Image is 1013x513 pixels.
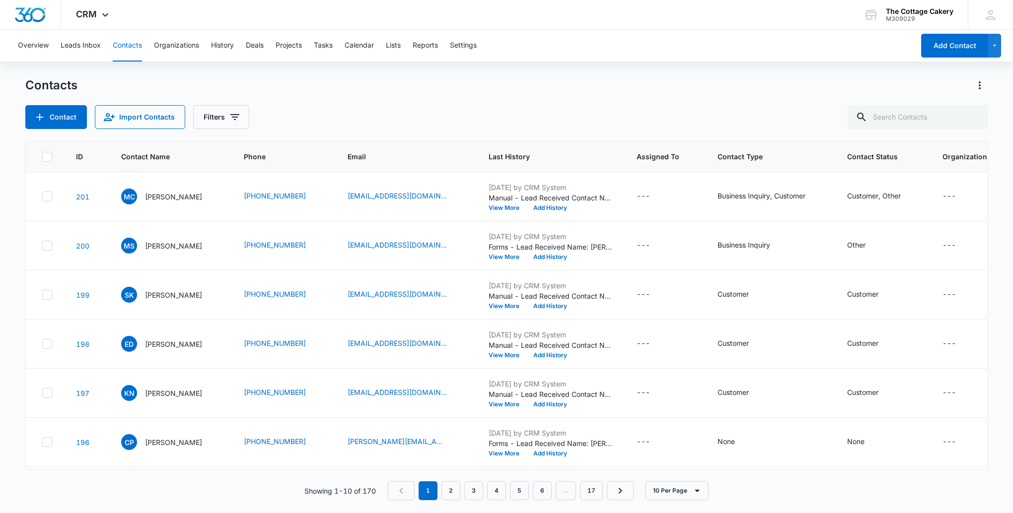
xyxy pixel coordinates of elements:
[244,436,306,447] a: [PHONE_NUMBER]
[533,481,552,500] a: Page 6
[464,481,483,500] a: Page 3
[76,389,89,397] a: Navigate to contact details page for Kiyah Neely
[244,436,324,448] div: Phone - (509) 398-6946 - Select to Edit Field
[489,242,613,252] p: Forms - Lead Received Name: [PERSON_NAME] Email: [EMAIL_ADDRESS][DOMAIN_NAME] Phone: [PHONE_NUMBE...
[18,30,49,62] button: Overview
[348,191,447,201] a: [EMAIL_ADDRESS][DOMAIN_NAME]
[121,238,137,254] span: MS
[718,191,805,201] div: Business Inquiry, Customer
[637,436,668,448] div: Assigned To - - Select to Edit Field
[244,289,306,299] a: [PHONE_NUMBER]
[637,240,668,252] div: Assigned To - - Select to Edit Field
[25,78,77,93] h1: Contacts
[76,242,89,250] a: Navigate to contact details page for Mitch Skau
[942,191,956,202] div: ---
[76,340,89,348] a: Navigate to contact details page for Emmalee Delaney
[154,30,199,62] button: Organizations
[510,481,529,500] a: Page 5
[489,340,613,350] p: Manual - Lead Received Contact Name: [PERSON_NAME] Phone: [PHONE_NUMBER] Email: [EMAIL_ADDRESS][D...
[61,30,101,62] button: Leads Inbox
[637,338,668,350] div: Assigned To - - Select to Edit Field
[847,191,901,201] div: Customer, Other
[348,191,465,202] div: Email - crumplerhb23@outlook.com - Select to Edit Field
[244,338,324,350] div: Phone - +1 (931) 472-4273 - Select to Edit Field
[847,387,878,397] div: Customer
[637,191,650,202] div: ---
[121,287,220,303] div: Contact Name - Spencer Kibbe - Select to Edit Field
[489,450,526,456] button: View More
[526,205,574,211] button: Add History
[637,387,668,399] div: Assigned To - - Select to Edit Field
[348,289,447,299] a: [EMAIL_ADDRESS][DOMAIN_NAME]
[921,34,988,58] button: Add Contact
[847,436,865,447] div: None
[145,339,202,349] p: [PERSON_NAME]
[942,289,974,301] div: Organization - - Select to Edit Field
[847,436,882,448] div: Contact Status - None - Select to Edit Field
[489,438,613,449] p: Forms - Lead Received Name: [PERSON_NAME] Email: [PERSON_NAME][EMAIL_ADDRESS][PERSON_NAME][DOMAIN...
[847,338,878,348] div: Customer
[76,438,89,447] a: Navigate to contact details page for Courtney Petty
[847,240,883,252] div: Contact Status - Other - Select to Edit Field
[487,481,506,500] a: Page 4
[489,205,526,211] button: View More
[348,387,447,397] a: [EMAIL_ADDRESS][DOMAIN_NAME]
[489,389,613,399] p: Manual - Lead Received Contact Name: [PERSON_NAME] Phone: [PHONE_NUMBER] Email: [EMAIL_ADDRESS][D...
[413,30,438,62] button: Reports
[847,240,866,250] div: Other
[145,290,202,300] p: [PERSON_NAME]
[637,289,650,301] div: ---
[193,105,249,129] button: Filters
[718,240,788,252] div: Contact Type - Business Inquiry - Select to Edit Field
[145,437,202,448] p: [PERSON_NAME]
[637,240,650,252] div: ---
[942,240,956,252] div: ---
[76,291,89,299] a: Navigate to contact details page for Spencer Kibbe
[441,481,460,500] a: Page 2
[348,151,450,162] span: Email
[847,151,904,162] span: Contact Status
[942,387,956,399] div: ---
[121,189,137,204] span: MC
[886,15,953,22] div: account id
[388,481,634,500] nav: Pagination
[244,240,324,252] div: Phone - (931) 249-3953 - Select to Edit Field
[121,189,220,204] div: Contact Name - Markia Crumpler - Select to Edit Field
[76,192,89,201] a: Navigate to contact details page for Markia Crumpler
[314,30,333,62] button: Tasks
[121,238,220,254] div: Contact Name - Mitch Skau - Select to Edit Field
[847,289,878,299] div: Customer
[76,151,83,162] span: ID
[244,387,324,399] div: Phone - +1 (931) 494-6833 - Select to Edit Field
[718,289,749,299] div: Customer
[718,387,749,397] div: Customer
[386,30,401,62] button: Lists
[847,289,896,301] div: Contact Status - Customer - Select to Edit Field
[121,434,220,450] div: Contact Name - Courtney Petty - Select to Edit Field
[848,105,988,129] input: Search Contacts
[145,192,202,202] p: [PERSON_NAME]
[348,338,447,348] a: [EMAIL_ADDRESS][DOMAIN_NAME]
[489,182,613,192] p: [DATE] by CRM System
[95,105,185,129] button: Import Contacts
[348,289,465,301] div: Email - skibbe98@gmail.com - Select to Edit Field
[718,436,753,448] div: Contact Type - None - Select to Edit Field
[211,30,234,62] button: History
[637,387,650,399] div: ---
[646,481,709,500] button: 10 Per Page
[121,336,220,352] div: Contact Name - Emmalee Delaney - Select to Edit Field
[489,379,613,389] p: [DATE] by CRM System
[348,338,465,350] div: Email - delaneyemmalee3@gmails.com - Select to Edit Field
[942,151,987,162] span: Organization
[526,450,574,456] button: Add History
[145,241,202,251] p: [PERSON_NAME]
[145,388,202,398] p: [PERSON_NAME]
[942,191,974,202] div: Organization - - Select to Edit Field
[580,481,603,500] a: Page 17
[345,30,374,62] button: Calendar
[304,486,376,496] p: Showing 1-10 of 170
[489,151,598,162] span: Last History
[450,30,477,62] button: Settings
[942,289,956,301] div: ---
[942,436,956,448] div: ---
